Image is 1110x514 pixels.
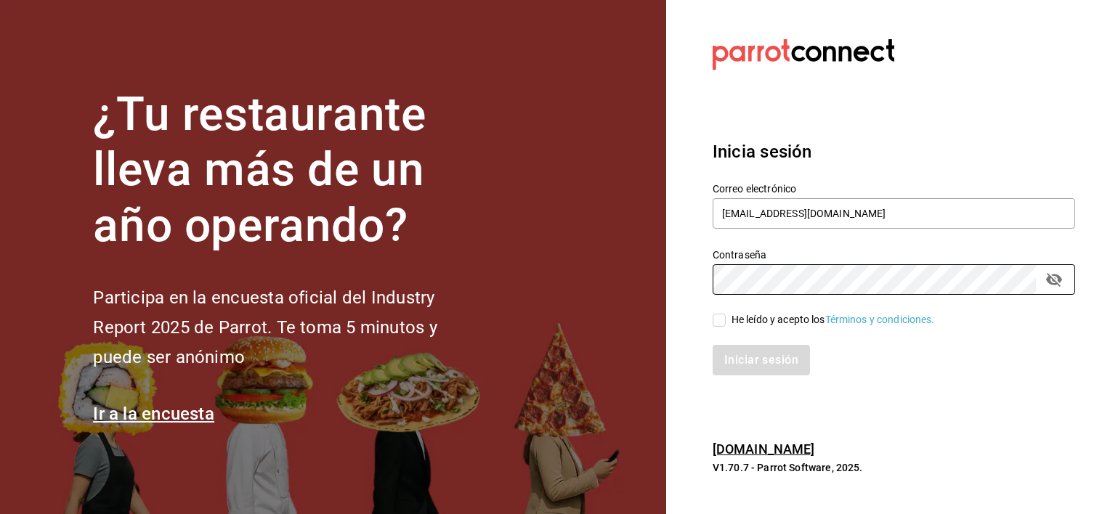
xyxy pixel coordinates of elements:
[732,312,935,327] div: He leído y acepto los
[713,249,1075,259] label: Contraseña
[713,198,1075,229] input: Ingresa tu correo electrónico
[93,404,214,424] a: Ir a la encuesta
[713,139,1075,165] h3: Inicia sesión
[93,283,485,372] h2: Participa en la encuesta oficial del Industry Report 2025 de Parrot. Te toma 5 minutos y puede se...
[713,183,1075,193] label: Correo electrónico
[1042,267,1066,292] button: passwordField
[713,460,1075,475] p: V1.70.7 - Parrot Software, 2025.
[713,441,815,457] a: [DOMAIN_NAME]
[93,87,485,254] h1: ¿Tu restaurante lleva más de un año operando?
[825,314,935,325] a: Términos y condiciones.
